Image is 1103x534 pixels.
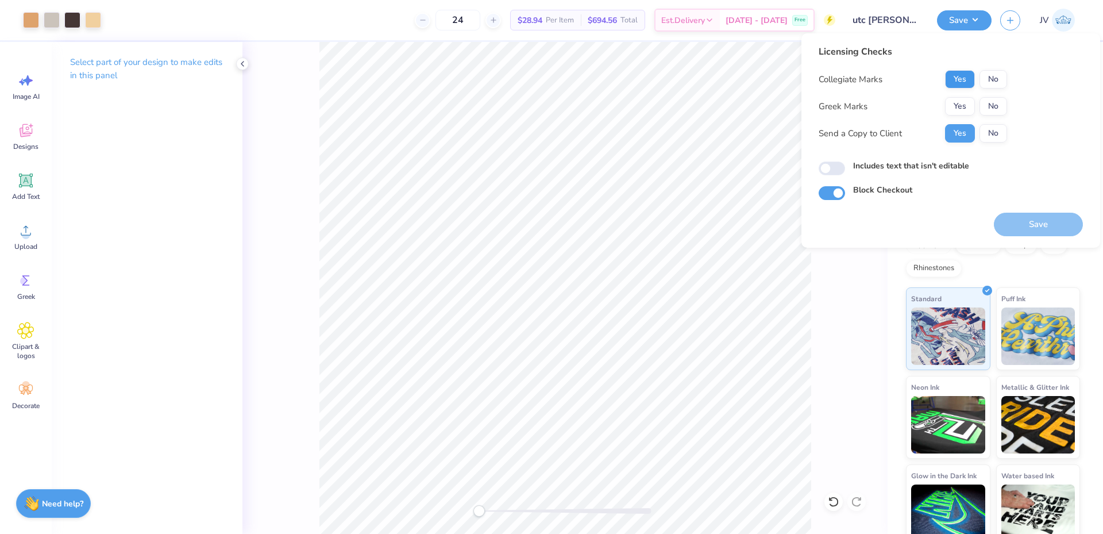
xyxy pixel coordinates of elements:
span: $694.56 [588,14,617,26]
span: Water based Ink [1001,470,1054,482]
div: Send a Copy to Client [819,127,902,140]
span: Puff Ink [1001,293,1025,305]
img: Neon Ink [911,396,985,454]
span: Free [795,16,805,24]
input: – – [435,10,480,30]
img: Jo Vincent [1052,9,1075,32]
span: $28.94 [518,14,542,26]
div: Collegiate Marks [819,73,882,86]
span: Decorate [12,401,40,410]
button: Yes [945,97,975,116]
button: No [979,124,1007,143]
span: Greek [17,292,35,301]
span: Clipart & logos [7,342,45,360]
label: Includes text that isn't editable [853,160,969,172]
input: Untitled Design [844,9,928,32]
span: Upload [14,242,37,251]
img: Standard [911,308,985,365]
p: Select part of your design to make edits in this panel [70,56,224,82]
span: Per Item [546,14,574,26]
div: Rhinestones [906,260,962,277]
span: Add Text [12,192,40,201]
span: Total [620,14,638,26]
button: No [979,70,1007,89]
span: Est. Delivery [661,14,705,26]
span: JV [1040,14,1049,27]
img: Metallic & Glitter Ink [1001,396,1075,454]
span: [DATE] - [DATE] [726,14,788,26]
span: Metallic & Glitter Ink [1001,381,1069,393]
span: Image AI [13,92,40,101]
div: Licensing Checks [819,45,1007,59]
button: Save [937,10,992,30]
span: Standard [911,293,942,305]
span: Neon Ink [911,381,939,393]
label: Block Checkout [853,184,912,196]
div: Accessibility label [473,505,485,517]
strong: Need help? [42,498,83,509]
a: JV [1035,9,1080,32]
button: Yes [945,124,975,143]
div: Greek Marks [819,100,867,113]
span: Designs [13,142,38,151]
img: Puff Ink [1001,308,1075,365]
button: No [979,97,1007,116]
span: Glow in the Dark Ink [911,470,977,482]
button: Yes [945,70,975,89]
